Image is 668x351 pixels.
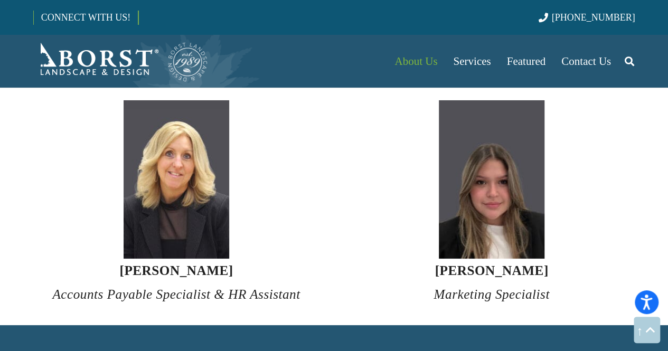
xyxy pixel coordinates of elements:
[634,317,660,343] a: Back to top
[387,35,445,88] a: About Us
[453,55,491,68] span: Services
[394,55,437,68] span: About Us
[119,263,233,278] strong: [PERSON_NAME]
[33,40,209,82] a: Borst-Logo
[538,12,635,23] a: [PHONE_NUMBER]
[553,35,619,88] a: Contact Us
[34,5,138,30] a: CONNECT WITH US!
[561,55,611,68] span: Contact Us
[619,48,640,74] a: Search
[552,12,635,23] span: [PHONE_NUMBER]
[434,287,549,301] em: Marketing Specialist
[445,35,498,88] a: Services
[499,35,553,88] a: Featured
[435,263,548,278] strong: [PERSON_NAME]
[507,55,545,68] span: Featured
[52,287,300,301] em: Accounts Payable Specialist & HR Assistant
